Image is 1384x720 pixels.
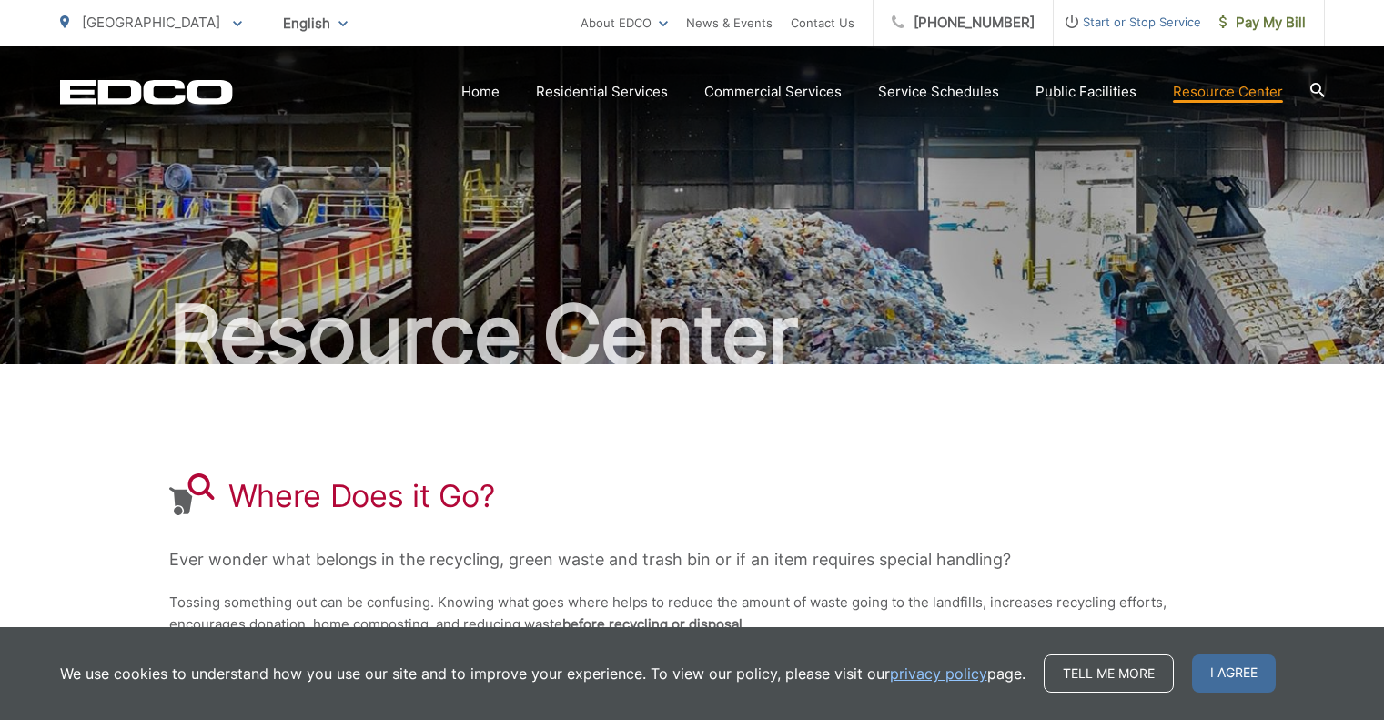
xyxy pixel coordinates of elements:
a: Contact Us [791,12,854,34]
strong: before recycling or disposal [562,615,743,633]
a: privacy policy [890,663,987,685]
a: About EDCO [581,12,668,34]
h1: Where Does it Go? [228,478,495,514]
a: Commercial Services [704,81,842,103]
p: Ever wonder what belongs in the recycling, green waste and trash bin or if an item requires speci... [169,546,1216,573]
span: Pay My Bill [1219,12,1306,34]
a: Public Facilities [1035,81,1136,103]
p: We use cookies to understand how you use our site and to improve your experience. To view our pol... [60,663,1025,685]
a: Service Schedules [878,81,999,103]
a: Residential Services [536,81,668,103]
a: News & Events [686,12,773,34]
span: English [269,7,361,39]
h2: Resource Center [60,289,1325,380]
a: Resource Center [1173,81,1283,103]
a: EDCD logo. Return to the homepage. [60,79,233,105]
span: [GEOGRAPHIC_DATA] [82,14,220,31]
a: Home [461,81,500,103]
span: I agree [1192,654,1276,693]
a: Tell me more [1044,654,1174,693]
p: Tossing something out can be confusing. Knowing what goes where helps to reduce the amount of was... [169,592,1216,635]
